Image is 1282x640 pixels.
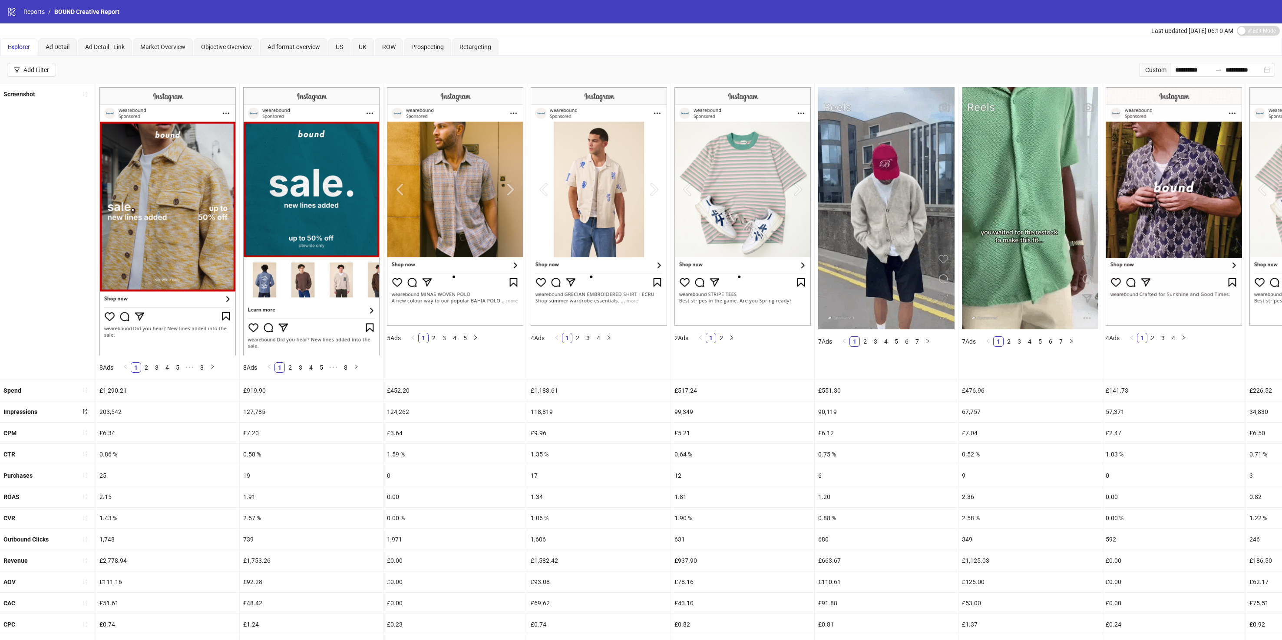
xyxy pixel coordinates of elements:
[962,87,1098,329] img: Screenshot 120227812227610173
[351,362,361,373] button: right
[671,529,814,550] div: 631
[327,362,340,373] span: •••
[383,486,527,507] div: 0.00
[583,333,593,343] a: 3
[815,465,958,486] div: 6
[3,515,15,522] b: CVR
[383,465,527,486] div: 0
[818,338,832,345] span: 7 Ads
[14,67,20,73] span: filter
[674,335,688,341] span: 2 Ads
[82,430,88,436] span: sort-ascending
[240,550,383,571] div: £1,753.26
[1046,337,1055,346] a: 6
[562,333,572,343] a: 1
[152,362,162,373] li: 3
[695,333,706,343] li: Previous Page
[573,333,582,343] a: 2
[306,363,316,372] a: 4
[994,337,1003,346] a: 1
[152,363,162,372] a: 3
[527,593,671,614] div: £69.62
[285,363,295,372] a: 2
[1066,336,1077,347] button: right
[958,486,1102,507] div: 2.36
[1215,66,1222,73] span: swap-right
[1056,337,1066,346] a: 7
[860,337,870,346] a: 2
[1127,333,1137,343] li: Previous Page
[671,423,814,443] div: £5.21
[1102,614,1246,635] div: £0.24
[727,333,737,343] li: Next Page
[706,333,716,343] li: 1
[341,363,350,372] a: 8
[123,364,128,369] span: left
[82,91,88,97] span: sort-ascending
[439,333,449,343] li: 3
[285,362,295,373] li: 2
[527,465,671,486] div: 17
[993,336,1004,347] li: 1
[1102,465,1246,486] div: 0
[717,333,726,343] a: 2
[671,508,814,528] div: 1.90 %
[267,364,272,369] span: left
[296,363,305,372] a: 3
[3,430,17,437] b: CPM
[815,529,958,550] div: 680
[958,380,1102,401] div: £476.96
[96,444,239,465] div: 0.86 %
[240,465,383,486] div: 19
[450,333,459,343] a: 4
[818,87,955,329] img: Screenshot 120227812227620173
[983,336,993,347] li: Previous Page
[162,362,172,373] li: 4
[240,486,383,507] div: 1.91
[275,363,284,372] a: 1
[815,444,958,465] div: 0.75 %
[383,423,527,443] div: £3.64
[54,8,119,15] span: BOUND Creative Report
[1106,87,1242,326] img: Screenshot 120226762046600173
[958,614,1102,635] div: £1.37
[131,362,141,373] li: 1
[240,614,383,635] div: £1.24
[383,508,527,528] div: 0.00 %
[1158,333,1168,343] li: 3
[99,364,113,371] span: 8 Ads
[306,362,316,373] li: 4
[922,336,933,347] button: right
[958,550,1102,571] div: £1,125.03
[82,579,88,585] span: sort-ascending
[1102,529,1246,550] div: 592
[871,337,880,346] a: 3
[383,401,527,422] div: 124,262
[531,87,667,326] img: Screenshot 120226896089610173
[815,593,958,614] div: £91.88
[815,508,958,528] div: 0.88 %
[985,338,991,344] span: left
[3,408,37,415] b: Impressions
[842,338,847,344] span: left
[197,362,207,373] li: 8
[268,43,320,50] span: Ad format overview
[593,333,604,343] li: 4
[531,335,545,341] span: 4 Ads
[351,362,361,373] li: Next Page
[240,593,383,614] div: £48.42
[706,333,716,343] a: 1
[554,335,559,340] span: left
[140,43,185,50] span: Market Overview
[1102,486,1246,507] div: 0.00
[1158,333,1168,343] a: 3
[383,571,527,592] div: £0.00
[408,333,418,343] li: Previous Page
[1106,335,1120,341] span: 4 Ads
[120,362,131,373] li: Previous Page
[839,336,849,347] button: left
[3,493,20,500] b: ROAS
[958,423,1102,443] div: £7.04
[815,550,958,571] div: £663.67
